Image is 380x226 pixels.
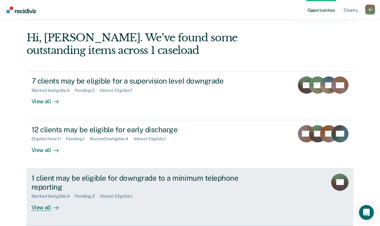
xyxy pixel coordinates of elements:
[31,142,66,154] div: View all
[31,76,248,85] div: 7 clients may be eligible for a supervision level downgrade
[90,136,133,142] div: Marked Ineligible : 4
[31,88,75,93] div: Marked Ineligible : 4
[365,5,375,14] button: Profile dropdown button
[31,174,248,191] div: 1 client may be eligible for downgrade to a minimum telephone reporting
[31,136,66,142] div: Eligible Now : 11
[75,88,99,93] div: Pending : 2
[27,71,354,120] a: 7 clients may be eligible for a supervision level downgradeMarked Ineligible:4Pending:2Almost Eli...
[27,169,354,226] a: 1 client may be eligible for downgrade to a minimum telephone reportingMarked Ineligible:4Pending...
[27,120,354,169] a: 12 clients may be eligible for early dischargeEligible Now:11Pending:1Marked Ineligible:4Almost E...
[6,6,36,13] img: Recidiviz
[31,199,66,211] div: View all
[100,194,138,199] div: Almost Eligible : 1
[31,194,75,199] div: Marked Ineligible : 4
[27,31,288,57] div: Hi, [PERSON_NAME]. We’ve found some outstanding items across 1 caseload
[99,88,138,93] div: Almost Eligible : 7
[66,136,90,142] div: Pending : 1
[75,194,100,199] div: Pending : 3
[359,205,374,220] div: Open Intercom Messenger
[133,136,171,142] div: Almost Eligible : 1
[365,5,375,14] div: W
[31,93,66,105] div: View all
[31,125,248,134] div: 12 clients may be eligible for early discharge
